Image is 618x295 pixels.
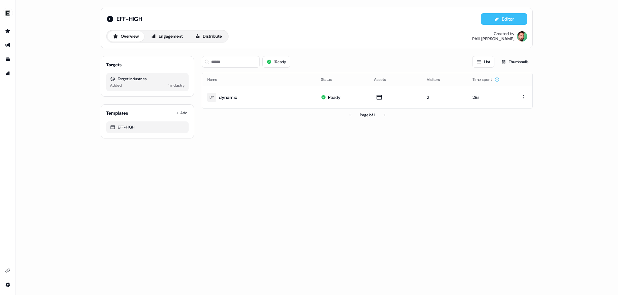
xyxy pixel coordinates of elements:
div: Ready [328,94,341,100]
button: Status [321,74,340,85]
div: Page 1 of 1 [360,112,375,118]
button: Engagement [145,31,188,42]
button: Overview [108,31,144,42]
button: Distribute [190,31,227,42]
a: Go to integrations [3,280,13,290]
a: Go to integrations [3,265,13,276]
div: Added [110,82,122,89]
div: 28s [473,94,506,100]
a: Go to prospects [3,26,13,36]
button: 1Ready [262,56,290,68]
div: EFF-HIGH [110,124,185,130]
div: DY [210,94,214,100]
img: Phill [517,31,527,42]
div: Target industries [110,76,185,82]
a: Go to outbound experience [3,40,13,50]
button: Name [207,74,225,85]
button: Visitors [427,74,448,85]
button: Thumbnails [497,56,533,68]
a: Go to attribution [3,68,13,79]
button: Add [174,109,189,118]
button: List [472,56,494,68]
button: Time spent [473,74,500,85]
div: Created by [494,31,514,36]
button: Editor [481,13,527,25]
div: dynamic [219,94,237,100]
a: Editor [481,16,527,23]
th: Assets [369,73,422,86]
div: Targets [106,62,122,68]
a: Go to templates [3,54,13,64]
span: EFF-HIGH [117,15,142,23]
div: Templates [106,110,128,116]
div: Phill [PERSON_NAME] [472,36,514,42]
div: 2 [427,94,462,100]
div: 1 industry [168,82,185,89]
